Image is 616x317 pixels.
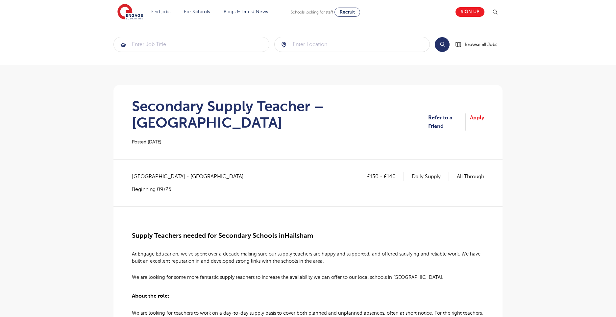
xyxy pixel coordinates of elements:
[465,41,497,48] span: Browse all Jobs
[224,9,268,14] a: Blogs & Latest News
[132,186,250,193] p: Beginning 09/25
[412,172,449,181] p: Daily Supply
[334,8,360,17] a: Recruit
[132,251,480,264] span: At Engage Education, we’ve spent over a decade making sure our supply teachers are happy and supp...
[117,4,143,20] img: Engage Education
[274,37,430,52] div: Submit
[428,113,466,131] a: Refer to a Friend
[132,275,443,280] span: We are looking for some more fantastic supply teachers to increase the availability we can offer ...
[275,37,430,52] input: Submit
[470,113,484,131] a: Apply
[114,37,269,52] input: Submit
[132,172,250,181] span: [GEOGRAPHIC_DATA] - [GEOGRAPHIC_DATA]
[457,172,484,181] p: All Through
[132,293,169,299] span: About the role:
[132,139,161,144] span: Posted [DATE]
[455,41,503,48] a: Browse all Jobs
[151,9,171,14] a: Find jobs
[435,37,450,52] button: Search
[291,10,333,14] span: Schools looking for staff
[456,7,484,17] a: Sign up
[132,98,428,131] h1: Secondary Supply Teacher – [GEOGRAPHIC_DATA]
[132,232,284,239] span: Supply Teachers needed for Secondary Schools in
[184,9,210,14] a: For Schools
[284,232,313,239] span: Hailsham
[340,10,355,14] span: Recruit
[367,172,404,181] p: £130 - £140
